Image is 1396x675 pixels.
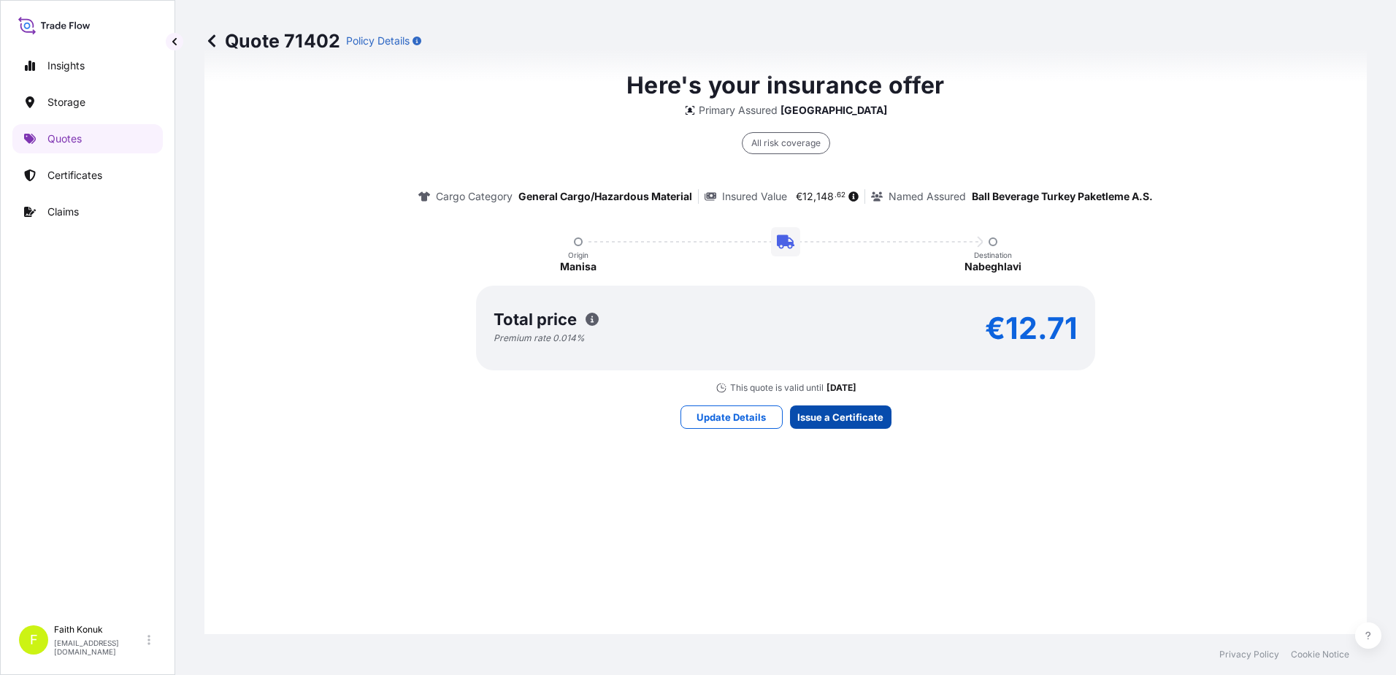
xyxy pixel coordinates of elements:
p: Destination [974,251,1012,259]
p: Insured Value [722,189,787,204]
span: 148 [816,191,834,202]
p: Premium rate 0.014 % [494,332,585,344]
a: Quotes [12,124,163,153]
a: Cookie Notice [1291,649,1349,660]
p: Claims [47,205,79,219]
p: [EMAIL_ADDRESS][DOMAIN_NAME] [54,638,145,656]
p: Policy Details [346,34,410,48]
p: Cargo Category [436,189,513,204]
p: Certificates [47,168,102,183]
p: Here's your insurance offer [626,68,944,103]
span: F [30,633,38,647]
p: Nabeghlavi [964,259,1021,274]
p: [GEOGRAPHIC_DATA] [781,103,887,118]
p: Update Details [697,410,766,424]
p: Manisa [560,259,597,274]
p: This quote is valid until [730,382,824,394]
button: Update Details [680,405,783,429]
a: Insights [12,51,163,80]
p: Primary Assured [699,103,778,118]
button: Issue a Certificate [790,405,891,429]
p: Total price [494,312,577,327]
p: Faith Konuk [54,624,145,636]
p: Ball Beverage Turkey Paketleme A.S. [972,189,1153,204]
p: Storage [47,95,85,110]
p: €12.71 [985,316,1078,340]
span: 12 [802,191,813,202]
span: . [835,193,837,198]
a: Claims [12,197,163,226]
a: Certificates [12,161,163,190]
div: All risk coverage [742,132,830,154]
p: Issue a Certificate [797,410,883,424]
p: [DATE] [827,382,856,394]
span: 62 [837,193,845,198]
a: Privacy Policy [1219,649,1279,660]
p: Quote 71402 [204,29,340,53]
p: General Cargo/Hazardous Material [518,189,692,204]
a: Storage [12,88,163,117]
p: Quotes [47,131,82,146]
span: € [796,191,802,202]
p: Origin [568,251,588,259]
span: , [813,191,816,202]
p: Named Assured [889,189,966,204]
p: Insights [47,58,85,73]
